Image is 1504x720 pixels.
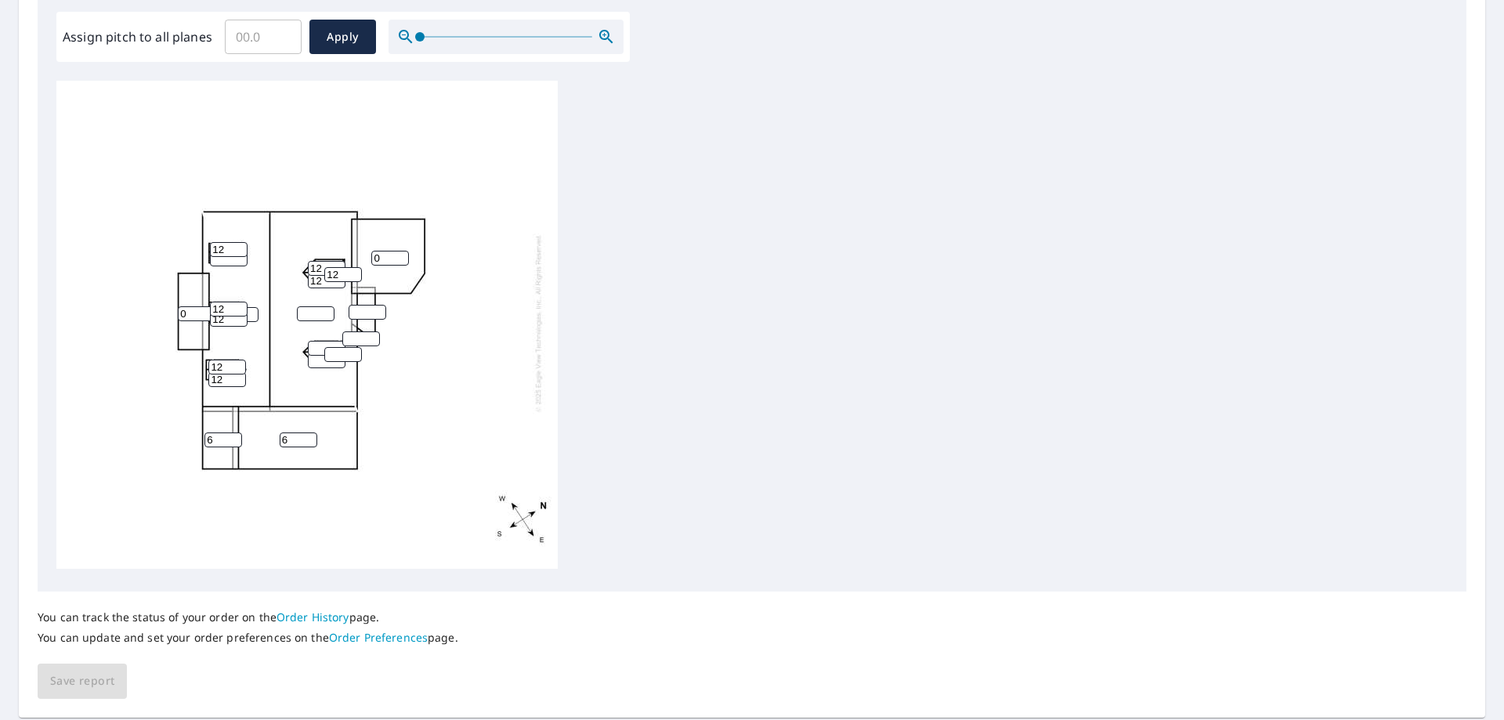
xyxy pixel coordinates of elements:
[329,630,428,645] a: Order Preferences
[38,631,458,645] p: You can update and set your order preferences on the page.
[63,27,212,46] label: Assign pitch to all planes
[225,15,302,59] input: 00.0
[38,610,458,624] p: You can track the status of your order on the page.
[322,27,363,47] span: Apply
[309,20,376,54] button: Apply
[277,610,349,624] a: Order History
